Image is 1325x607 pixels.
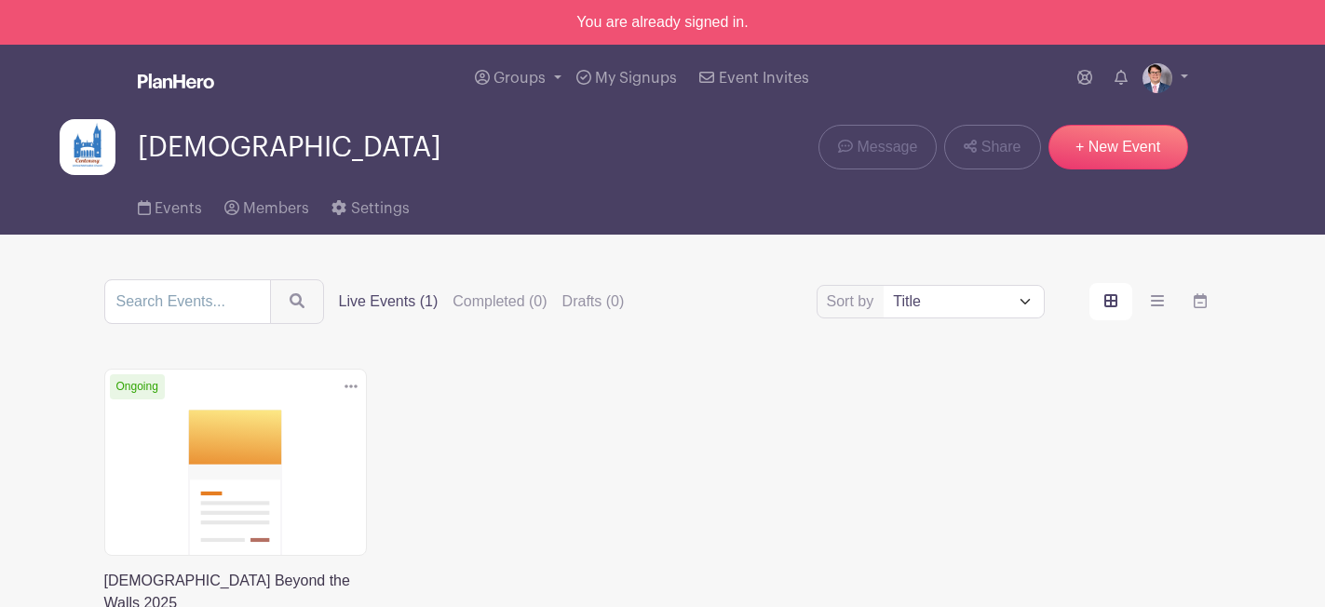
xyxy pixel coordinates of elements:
[138,175,202,235] a: Events
[981,136,1021,158] span: Share
[1142,63,1172,93] img: T.%20Moore%20Headshot%202024.jpg
[243,201,309,216] span: Members
[562,290,625,313] label: Drafts (0)
[339,290,625,313] div: filters
[351,201,410,216] span: Settings
[827,290,880,313] label: Sort by
[719,71,809,86] span: Event Invites
[818,125,937,169] a: Message
[493,71,546,86] span: Groups
[692,45,816,112] a: Event Invites
[857,136,917,158] span: Message
[944,125,1040,169] a: Share
[224,175,309,235] a: Members
[104,279,271,324] input: Search Events...
[155,201,202,216] span: Events
[331,175,409,235] a: Settings
[453,290,547,313] label: Completed (0)
[595,71,677,86] span: My Signups
[60,119,115,175] img: CUMC%20DRAFT%20LOGO.png
[138,74,214,88] img: logo_white-6c42ec7e38ccf1d336a20a19083b03d10ae64f83f12c07503d8b9e83406b4c7d.svg
[1089,283,1222,320] div: order and view
[1048,125,1188,169] a: + New Event
[138,132,441,163] span: [DEMOGRAPHIC_DATA]
[467,45,569,112] a: Groups
[569,45,684,112] a: My Signups
[339,290,439,313] label: Live Events (1)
